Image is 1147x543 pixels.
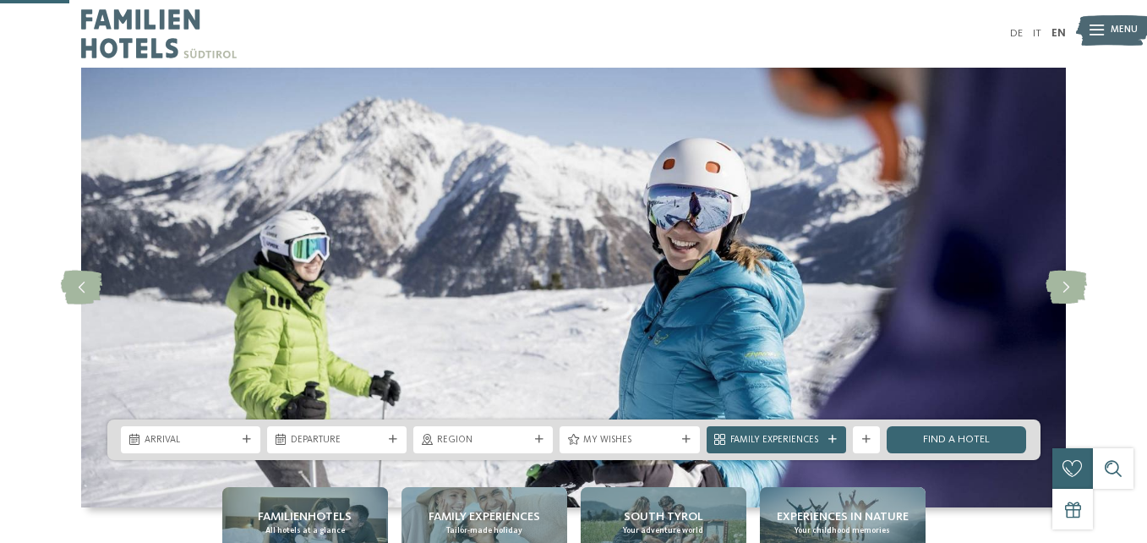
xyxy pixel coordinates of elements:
[887,426,1026,453] a: Find a hotel
[265,525,345,536] span: All hotels at a glance
[624,508,703,525] span: South Tyrol
[258,508,352,525] span: Familienhotels
[1010,28,1023,39] a: DE
[1111,24,1138,37] span: Menu
[1051,28,1066,39] a: EN
[623,525,703,536] span: Your adventure world
[730,434,822,447] span: Family Experiences
[583,434,675,447] span: My wishes
[291,434,383,447] span: Departure
[1033,28,1041,39] a: IT
[145,434,237,447] span: Arrival
[795,525,890,536] span: Your childhood memories
[437,434,529,447] span: Region
[446,525,522,536] span: Tailor-made holiday
[429,508,540,525] span: Family Experiences
[777,508,909,525] span: Experiences in nature
[81,68,1066,507] img: Family hotel on the slope = boundless fun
